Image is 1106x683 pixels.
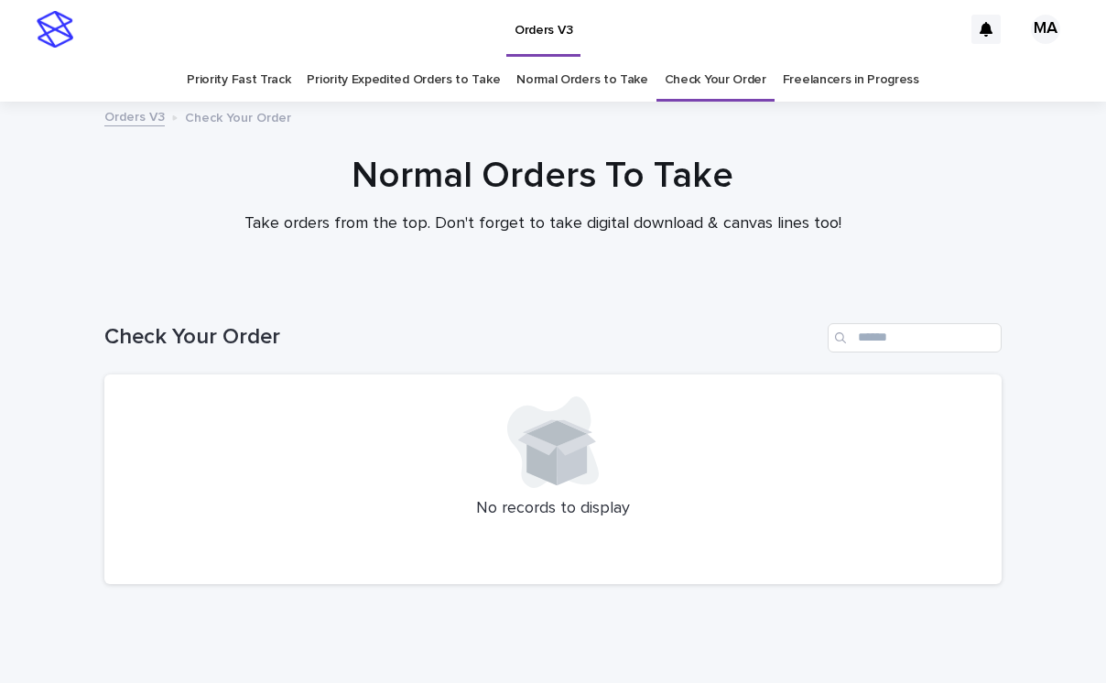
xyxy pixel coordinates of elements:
h1: Normal Orders To Take [94,154,992,198]
img: stacker-logo-s-only.png [37,11,73,48]
a: Check Your Order [665,59,766,102]
a: Normal Orders to Take [516,59,648,102]
a: Priority Fast Track [187,59,290,102]
a: Freelancers in Progress [783,59,919,102]
a: Orders V3 [104,105,165,126]
p: No records to display [126,499,980,519]
p: Take orders from the top. Don't forget to take digital download & canvas lines too! [177,214,909,234]
h1: Check Your Order [104,324,820,351]
input: Search [828,323,1002,352]
p: Check Your Order [185,106,291,126]
div: MA [1031,15,1060,44]
a: Priority Expedited Orders to Take [307,59,500,102]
